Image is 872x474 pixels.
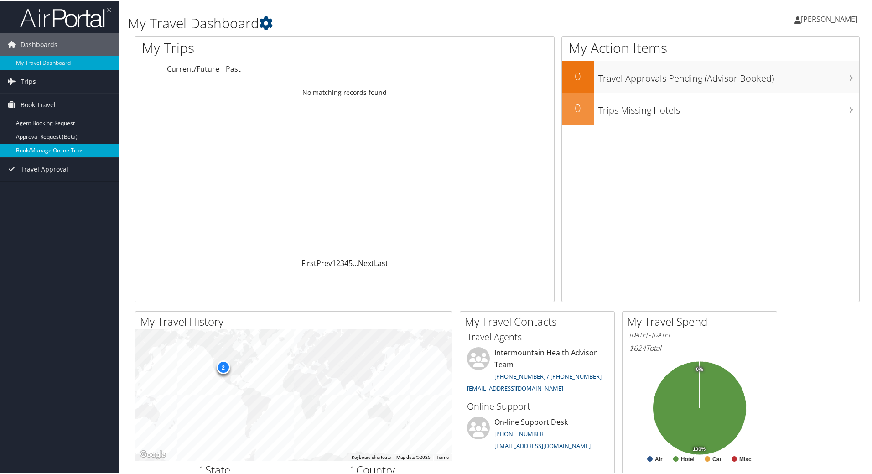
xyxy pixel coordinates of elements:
[21,32,57,55] span: Dashboards
[353,257,358,267] span: …
[358,257,374,267] a: Next
[629,330,770,339] h6: [DATE] - [DATE]
[352,453,391,460] button: Keyboard shortcuts
[467,399,607,412] h3: Online Support
[167,63,219,73] a: Current/Future
[562,68,594,83] h2: 0
[462,416,612,453] li: On-line Support Desk
[142,37,373,57] h1: My Trips
[739,455,752,462] text: Misc
[598,67,859,84] h3: Travel Approvals Pending (Advisor Booked)
[332,257,336,267] a: 1
[598,99,859,116] h3: Trips Missing Hotels
[467,330,607,343] h3: Travel Agents
[465,313,614,328] h2: My Travel Contacts
[226,63,241,73] a: Past
[627,313,777,328] h2: My Travel Spend
[301,257,317,267] a: First
[128,13,620,32] h1: My Travel Dashboard
[336,257,340,267] a: 2
[138,448,168,460] img: Google
[344,257,348,267] a: 4
[712,455,721,462] text: Car
[436,454,449,459] a: Terms (opens in new tab)
[801,13,857,23] span: [PERSON_NAME]
[21,157,68,180] span: Travel Approval
[562,99,594,115] h2: 0
[462,346,612,395] li: Intermountain Health Advisor Team
[216,359,230,373] div: 2
[340,257,344,267] a: 3
[467,383,563,391] a: [EMAIL_ADDRESS][DOMAIN_NAME]
[20,6,111,27] img: airportal-logo.png
[494,441,591,449] a: [EMAIL_ADDRESS][DOMAIN_NAME]
[348,257,353,267] a: 5
[794,5,867,32] a: [PERSON_NAME]
[21,93,56,115] span: Book Travel
[135,83,554,100] td: No matching records found
[396,454,431,459] span: Map data ©2025
[374,257,388,267] a: Last
[317,257,332,267] a: Prev
[140,313,452,328] h2: My Travel History
[629,342,770,352] h6: Total
[696,366,703,371] tspan: 0%
[21,69,36,92] span: Trips
[494,429,545,437] a: [PHONE_NUMBER]
[562,60,859,92] a: 0Travel Approvals Pending (Advisor Booked)
[629,342,646,352] span: $624
[693,446,706,451] tspan: 100%
[494,371,602,380] a: [PHONE_NUMBER] / [PHONE_NUMBER]
[655,455,663,462] text: Air
[562,92,859,124] a: 0Trips Missing Hotels
[562,37,859,57] h1: My Action Items
[138,448,168,460] a: Open this area in Google Maps (opens a new window)
[681,455,695,462] text: Hotel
